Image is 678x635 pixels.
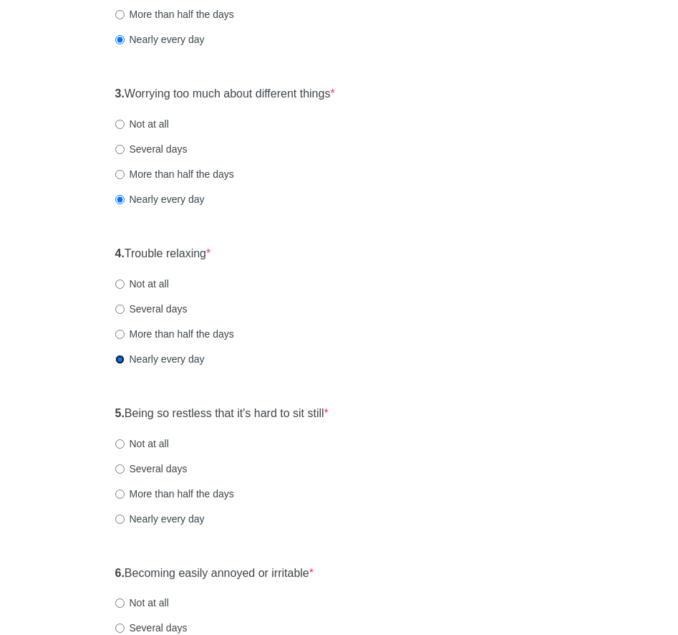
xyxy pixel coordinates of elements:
input: Several days [115,464,125,474]
label: Several days [115,302,188,316]
label: Being so restless that it's hard to sit still [115,406,329,422]
input: Several days [115,305,125,314]
strong: 6. [115,567,125,579]
input: Not at all [115,120,125,129]
label: Nearly every day [115,32,205,47]
label: Not at all [115,277,169,291]
label: Trouble relaxing [115,246,211,262]
label: Several days [115,142,188,156]
strong: 4. [115,247,125,259]
input: Nearly every day [115,195,125,204]
label: More than half the days [115,487,234,501]
input: Several days [115,145,125,154]
label: Worrying too much about different things [115,86,335,102]
input: Not at all [115,439,125,449]
input: Nearly every day [115,355,125,364]
label: Several days [115,462,188,476]
strong: 5. [115,407,125,419]
label: More than half the days [115,327,234,341]
input: More than half the days [115,490,125,499]
label: More than half the days [115,167,234,181]
label: Not at all [115,117,169,131]
label: Several days [115,621,188,635]
input: Several days [115,624,125,633]
input: More than half the days [115,330,125,339]
input: More than half the days [115,170,125,179]
label: More than half the days [115,7,234,22]
label: Nearly every day [115,512,205,526]
input: Not at all [115,280,125,289]
input: More than half the days [115,10,125,19]
input: Not at all [115,598,125,608]
label: Nearly every day [115,352,205,366]
strong: 3. [115,87,125,100]
label: Nearly every day [115,192,205,206]
label: Not at all [115,596,169,610]
label: Not at all [115,436,169,451]
input: Nearly every day [115,515,125,524]
input: Nearly every day [115,35,125,44]
label: Becoming easily annoyed or irritable [115,565,314,582]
